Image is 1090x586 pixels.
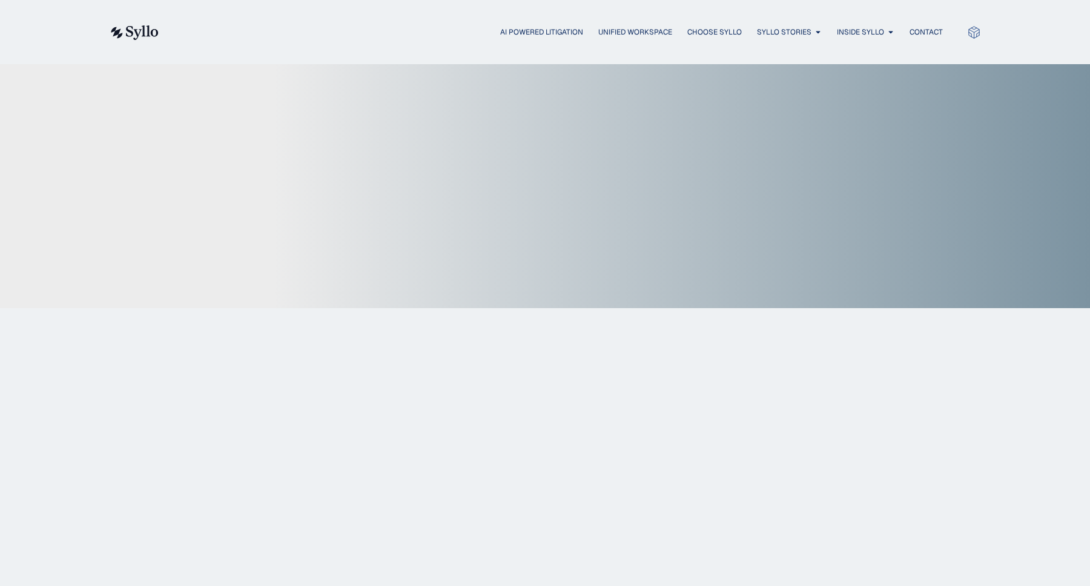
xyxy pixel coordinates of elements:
a: Contact [910,27,943,38]
a: Unified Workspace [598,27,672,38]
nav: Menu [183,27,943,38]
img: syllo [109,25,159,40]
a: Inside Syllo [837,27,884,38]
a: Syllo Stories [757,27,811,38]
div: Menu Toggle [183,27,943,38]
a: Choose Syllo [687,27,742,38]
a: AI Powered Litigation [500,27,583,38]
